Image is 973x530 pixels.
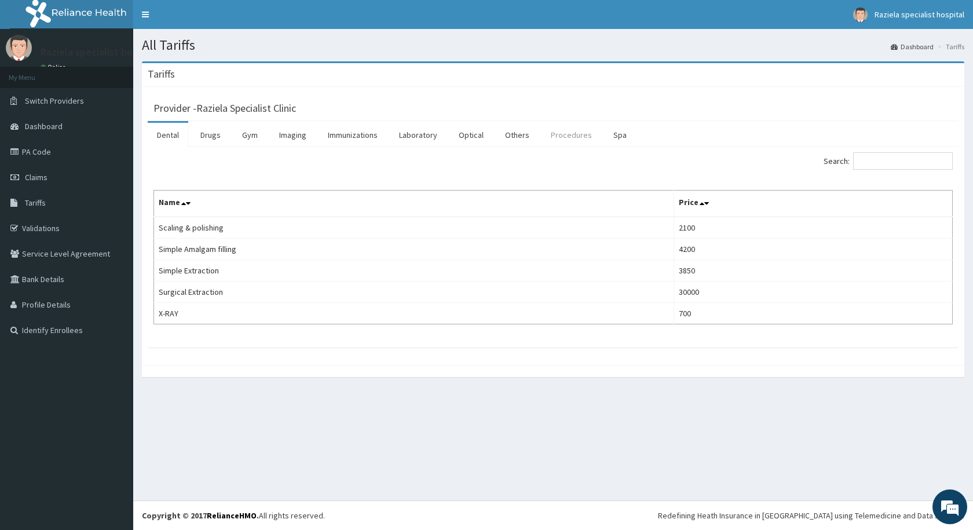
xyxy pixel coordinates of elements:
[875,9,964,20] span: Raziela specialist hospital
[25,198,46,208] span: Tariffs
[674,191,952,217] th: Price
[6,316,221,357] textarea: Type your message and hit 'Enter'
[67,146,160,263] span: We're online!
[154,282,674,303] td: Surgical Extraction
[853,8,868,22] img: User Image
[154,239,674,260] td: Simple Amalgam filling
[41,47,158,57] p: Raziela specialist hospital
[148,69,175,79] h3: Tariffs
[148,123,188,147] a: Dental
[142,38,964,53] h1: All Tariffs
[270,123,316,147] a: Imaging
[6,35,32,61] img: User Image
[154,217,674,239] td: Scaling & polishing
[191,123,230,147] a: Drugs
[658,510,964,521] div: Redefining Heath Insurance in [GEOGRAPHIC_DATA] using Telemedicine and Data Science!
[542,123,601,147] a: Procedures
[25,96,84,106] span: Switch Providers
[154,260,674,282] td: Simple Extraction
[674,239,952,260] td: 4200
[674,282,952,303] td: 30000
[142,510,259,521] strong: Copyright © 2017 .
[25,172,47,182] span: Claims
[674,217,952,239] td: 2100
[190,6,218,34] div: Minimize live chat window
[390,123,447,147] a: Laboratory
[674,260,952,282] td: 3850
[133,500,973,530] footer: All rights reserved.
[449,123,493,147] a: Optical
[496,123,539,147] a: Others
[153,103,296,114] h3: Provider - Raziela Specialist Clinic
[60,65,195,80] div: Chat with us now
[233,123,267,147] a: Gym
[604,123,636,147] a: Spa
[824,152,953,170] label: Search:
[674,303,952,324] td: 700
[935,42,964,52] li: Tariffs
[154,191,674,217] th: Name
[891,42,934,52] a: Dashboard
[41,63,68,71] a: Online
[25,121,63,131] span: Dashboard
[853,152,953,170] input: Search:
[154,303,674,324] td: X-RAY
[319,123,387,147] a: Immunizations
[207,510,257,521] a: RelianceHMO
[21,58,47,87] img: d_794563401_company_1708531726252_794563401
